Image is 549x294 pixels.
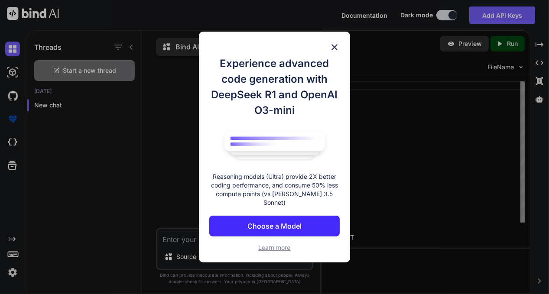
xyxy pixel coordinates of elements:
[247,221,302,231] p: Choose a Model
[209,56,339,118] h1: Experience advanced code generation with DeepSeek R1 and OpenAI O3-mini
[209,216,339,236] button: Choose a Model
[329,42,340,52] img: close
[218,127,331,164] img: bind logo
[259,244,291,251] span: Learn more
[209,172,339,207] p: Reasoning models (Ultra) provide 2X better coding performance, and consume 50% less compute point...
